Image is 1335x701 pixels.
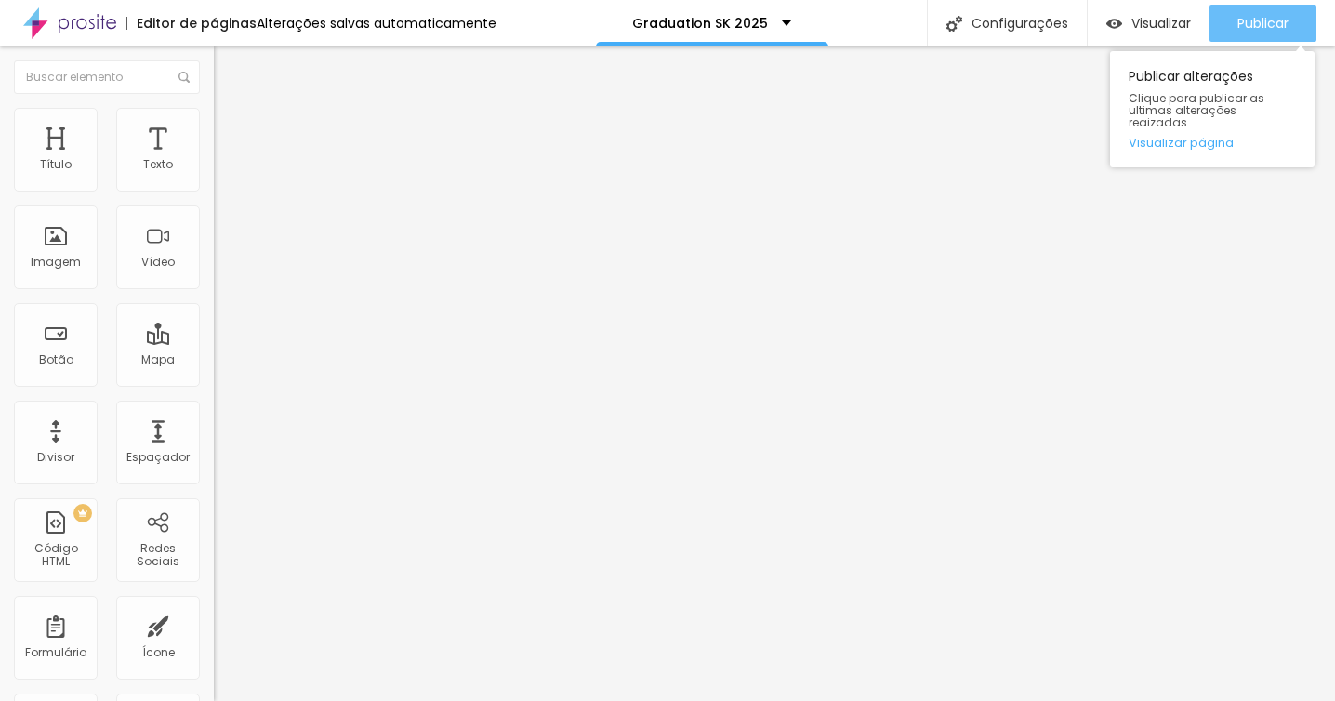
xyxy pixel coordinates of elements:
div: Vídeo [141,256,175,269]
div: Mapa [141,353,175,366]
div: Ícone [142,646,175,659]
div: Publicar alterações [1110,51,1315,167]
div: Editor de páginas [126,17,257,30]
span: Clique para publicar as ultimas alterações reaizadas [1129,92,1296,129]
div: Redes Sociais [121,542,194,569]
div: Alterações salvas automaticamente [257,17,496,30]
a: Visualizar página [1129,137,1296,149]
button: Publicar [1209,5,1316,42]
img: Icone [178,72,190,83]
span: Publicar [1237,16,1289,31]
div: Botão [39,353,73,366]
img: view-1.svg [1106,16,1122,32]
div: Texto [143,158,173,171]
div: Divisor [37,451,74,464]
div: Imagem [31,256,81,269]
div: Título [40,158,72,171]
div: Formulário [25,646,86,659]
p: Graduation SK 2025 [632,17,768,30]
span: Visualizar [1131,16,1191,31]
div: Código HTML [19,542,92,569]
input: Buscar elemento [14,60,200,94]
img: Icone [946,16,962,32]
div: Espaçador [126,451,190,464]
button: Visualizar [1088,5,1209,42]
